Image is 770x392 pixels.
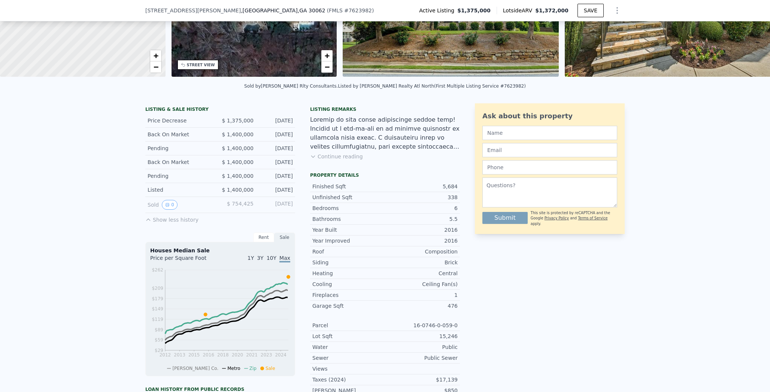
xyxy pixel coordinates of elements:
[385,204,458,212] div: 6
[148,186,214,194] div: Listed
[260,200,293,210] div: [DATE]
[274,233,295,242] div: Sale
[148,131,214,138] div: Back On Market
[482,160,617,174] input: Phone
[482,126,617,140] input: Name
[325,62,330,72] span: −
[385,291,458,299] div: 1
[222,159,254,165] span: $ 1,400,000
[535,7,569,13] span: $1,372,000
[482,143,617,157] input: Email
[312,237,385,244] div: Year Improved
[385,332,458,340] div: 15,246
[385,302,458,310] div: 476
[145,106,295,114] div: LISTING & SALE HISTORY
[150,61,161,73] a: Zoom out
[203,352,214,358] tspan: 2016
[325,51,330,60] span: +
[260,131,293,138] div: [DATE]
[385,215,458,223] div: 5.5
[275,352,287,358] tspan: 2024
[153,62,158,72] span: −
[312,291,385,299] div: Fireplaces
[246,352,258,358] tspan: 2021
[298,7,325,13] span: , GA 30062
[312,332,385,340] div: Lot Sqft
[150,247,290,254] div: Houses Median Sale
[577,4,604,17] button: SAVE
[312,226,385,234] div: Year Built
[385,270,458,277] div: Central
[310,106,460,112] div: Listing remarks
[244,83,338,89] div: Sold by [PERSON_NAME] Rlty Consultants .
[222,118,254,124] span: $ 1,375,000
[152,286,163,291] tspan: $209
[321,61,333,73] a: Zoom out
[321,50,333,61] a: Zoom in
[187,62,215,68] div: STREET VIEW
[312,302,385,310] div: Garage Sqft
[261,352,272,358] tspan: 2023
[145,213,198,224] button: Show less history
[531,210,617,227] div: This site is protected by reCAPTCHA and the Google and apply.
[338,83,526,89] div: Listed by [PERSON_NAME] Realty Atl North (First Multiple Listing Service #7623982)
[232,352,243,358] tspan: 2020
[155,348,163,353] tspan: $29
[257,255,263,261] span: 3Y
[260,117,293,124] div: [DATE]
[260,145,293,152] div: [DATE]
[312,280,385,288] div: Cooling
[578,216,607,220] a: Terms of Service
[222,187,254,193] span: $ 1,400,000
[310,115,460,151] div: Loremip do sita conse adipiscinge seddoe temp! Incidid ut l etd-ma-ali en ad minimve quisnostr ex...
[385,237,458,244] div: 2016
[155,327,163,332] tspan: $89
[385,183,458,190] div: 5,684
[155,337,163,343] tspan: $59
[312,354,385,362] div: Sewer
[385,322,458,329] div: 16-0746-0-059-0
[312,183,385,190] div: Finished Sqft
[260,158,293,166] div: [DATE]
[385,280,458,288] div: Ceiling Fan(s)
[217,352,229,358] tspan: 2018
[162,200,178,210] button: View historical data
[145,7,241,14] span: [STREET_ADDRESS][PERSON_NAME]
[227,366,240,371] span: Metro
[152,306,163,312] tspan: $149
[148,172,214,180] div: Pending
[174,352,185,358] tspan: 2013
[153,51,158,60] span: +
[385,248,458,255] div: Composition
[482,111,617,121] div: Ask about this property
[253,233,274,242] div: Rent
[344,7,372,13] span: # 7623982
[150,254,220,266] div: Price per Square Foot
[148,145,214,152] div: Pending
[457,7,491,14] span: $1,375,000
[267,255,276,261] span: 10Y
[148,200,214,210] div: Sold
[227,201,254,207] span: $ 754,425
[385,354,458,362] div: Public Sewer
[310,153,363,160] button: Continue reading
[172,366,218,371] span: [PERSON_NAME] Co.
[482,212,528,224] button: Submit
[266,366,275,371] span: Sale
[312,204,385,212] div: Bedrooms
[260,186,293,194] div: [DATE]
[312,270,385,277] div: Heating
[222,173,254,179] span: $ 1,400,000
[248,255,254,261] span: 1Y
[150,50,161,61] a: Zoom in
[327,7,374,14] div: ( )
[419,7,457,14] span: Active Listing
[222,131,254,137] span: $ 1,400,000
[312,322,385,329] div: Parcel
[260,172,293,180] div: [DATE]
[312,376,385,383] div: Taxes (2024)
[385,259,458,266] div: Brick
[241,7,325,14] span: , [GEOGRAPHIC_DATA]
[152,267,163,273] tspan: $262
[152,296,163,301] tspan: $179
